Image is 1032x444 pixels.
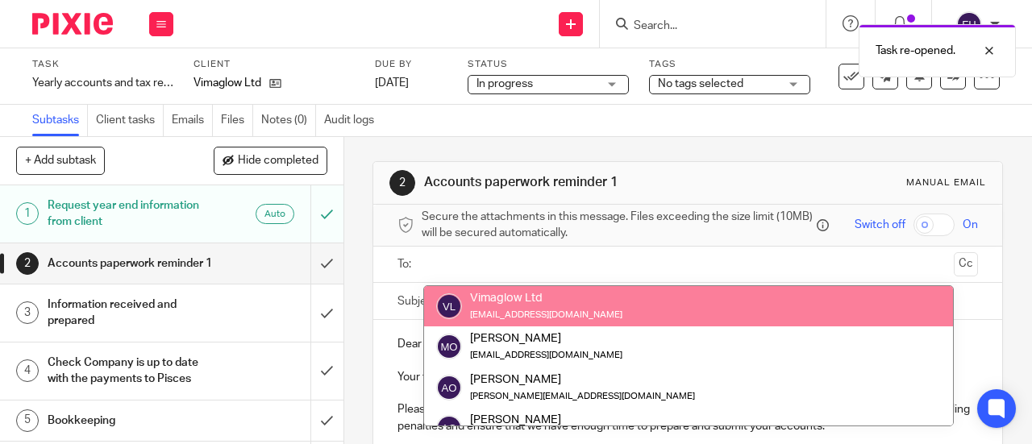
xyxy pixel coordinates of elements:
span: In progress [476,78,533,89]
p: Please can you send us the accounting paperwork for the year ended [DATE] as soon as possible to ... [397,401,978,434]
span: Secure the attachments in this message. Files exceeding the size limit (10MB) will be secured aut... [422,209,813,242]
span: Hide completed [238,155,318,168]
img: Pixie [32,13,113,35]
p: Task re-opened. [876,43,955,59]
small: [PERSON_NAME][EMAIL_ADDRESS][DOMAIN_NAME] [470,392,695,400]
span: No tags selected [658,78,743,89]
div: [PERSON_NAME] [470,330,622,346]
div: 3 [16,301,39,324]
div: 2 [389,170,415,196]
label: Subject: [397,293,439,309]
div: Manual email [906,176,986,189]
img: svg%3E [436,415,462,441]
img: svg%3E [956,11,982,37]
label: To: [397,256,415,272]
div: 4 [16,359,39,382]
button: Cc [954,252,978,276]
h1: Request year end information from client [48,193,212,234]
button: + Add subtask [16,147,105,174]
div: [PERSON_NAME] [470,371,695,387]
div: Auto [256,204,294,224]
p: Vimaglow Ltd [193,75,261,91]
h1: Check Company is up to date with the payments to Pisces [48,351,212,392]
small: [EMAIL_ADDRESS][DOMAIN_NAME] [470,351,622,359]
a: Files [221,105,253,136]
div: 2 [16,252,39,275]
span: On [963,217,978,233]
small: [EMAIL_ADDRESS][DOMAIN_NAME] [470,310,622,319]
a: Subtasks [32,105,88,136]
div: Yearly accounts and tax return - Automatic - [DATE] [32,75,173,91]
p: Your financial year has just ended and it is now time to prepare your accounts. for your company ... [397,369,978,385]
img: svg%3E [436,293,462,319]
div: [PERSON_NAME] [470,412,695,428]
p: Dear [PERSON_NAME], [397,336,978,352]
label: Due by [375,58,447,71]
label: Task [32,58,173,71]
button: Hide completed [214,147,327,174]
h1: Accounts paperwork reminder 1 [48,251,212,276]
h1: Accounts paperwork reminder 1 [424,174,722,191]
a: Emails [172,105,213,136]
a: Notes (0) [261,105,316,136]
div: Vimaglow Ltd [470,290,622,306]
span: Switch off [855,217,905,233]
img: svg%3E [436,334,462,359]
label: Status [468,58,629,71]
div: Yearly accounts and tax return - Automatic - February 2024 [32,75,173,91]
a: Client tasks [96,105,164,136]
a: Audit logs [324,105,382,136]
label: Client [193,58,355,71]
h1: Bookkeeping [48,409,212,433]
div: 5 [16,409,39,432]
span: [DATE] [375,77,409,89]
div: 1 [16,202,39,225]
h1: Information received and prepared [48,293,212,334]
img: svg%3E [436,375,462,400]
